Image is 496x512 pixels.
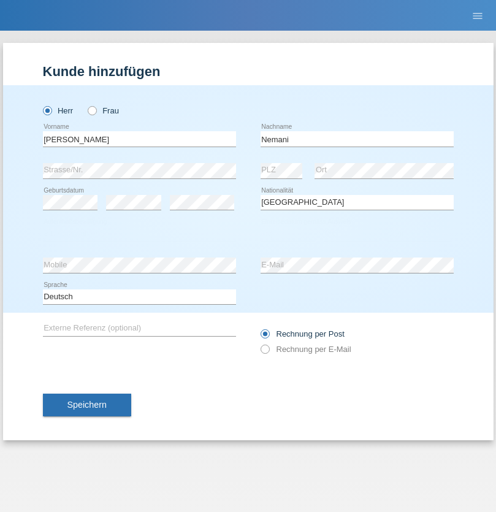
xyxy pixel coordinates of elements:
label: Herr [43,106,74,115]
input: Rechnung per Post [261,329,269,345]
label: Frau [88,106,119,115]
button: Speichern [43,394,131,417]
label: Rechnung per E-Mail [261,345,351,354]
h1: Kunde hinzufügen [43,64,454,79]
i: menu [471,10,484,22]
span: Speichern [67,400,107,410]
a: menu [465,12,490,19]
input: Rechnung per E-Mail [261,345,269,360]
input: Frau [88,106,96,114]
label: Rechnung per Post [261,329,345,338]
input: Herr [43,106,51,114]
